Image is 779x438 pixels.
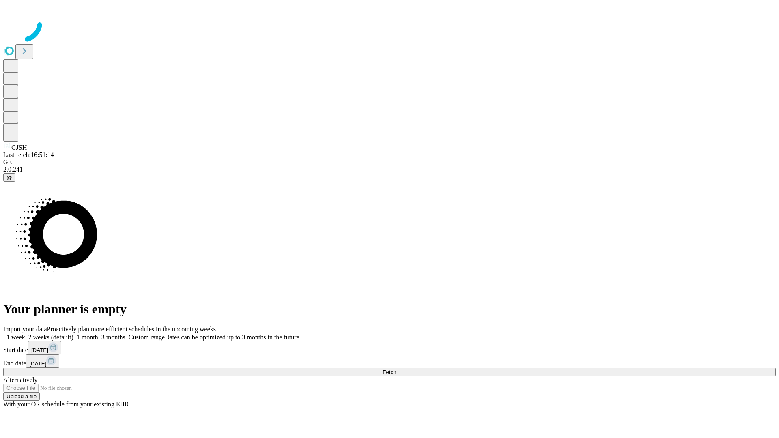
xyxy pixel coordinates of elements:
[129,334,165,341] span: Custom range
[3,401,129,408] span: With your OR schedule from your existing EHR
[28,341,61,354] button: [DATE]
[11,144,27,151] span: GJSH
[383,369,396,375] span: Fetch
[3,302,776,317] h1: Your planner is empty
[31,347,48,353] span: [DATE]
[3,368,776,376] button: Fetch
[3,392,40,401] button: Upload a file
[29,361,46,367] span: [DATE]
[47,326,217,333] span: Proactively plan more efficient schedules in the upcoming weeks.
[3,341,776,354] div: Start date
[3,354,776,368] div: End date
[6,174,12,180] span: @
[3,166,776,173] div: 2.0.241
[77,334,98,341] span: 1 month
[6,334,25,341] span: 1 week
[3,376,37,383] span: Alternatively
[28,334,73,341] span: 2 weeks (default)
[3,173,15,182] button: @
[3,159,776,166] div: GEI
[3,326,47,333] span: Import your data
[101,334,125,341] span: 3 months
[3,151,54,158] span: Last fetch: 16:51:14
[26,354,59,368] button: [DATE]
[165,334,301,341] span: Dates can be optimized up to 3 months in the future.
